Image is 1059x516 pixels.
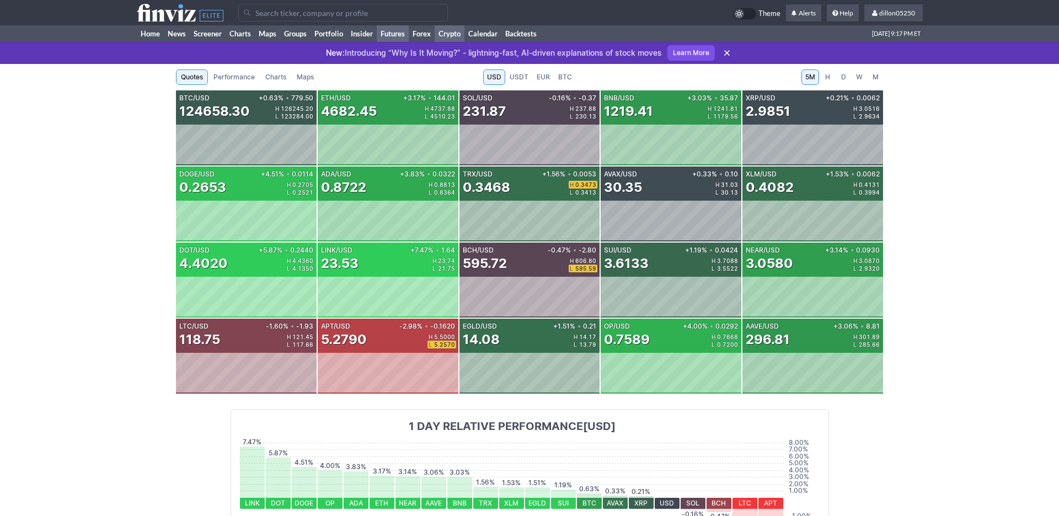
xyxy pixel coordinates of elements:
[432,266,438,271] span: L
[717,334,738,340] span: 0.7668
[786,4,821,22] a: Alerts
[321,179,366,196] div: 0.8722
[321,255,359,272] div: 23.53
[487,72,501,83] span: USD
[370,498,394,509] div: ETH
[463,95,547,101] div: SOL/USD
[601,90,741,165] a: BNB/USD+3.03%•35.871219.41H1241.81L1179.56
[287,190,292,195] span: L
[421,469,446,476] div: 3.06 %
[853,258,859,264] span: H
[292,459,317,466] div: 4.51 %
[715,182,721,187] span: H
[311,25,347,42] a: Portfolio
[864,4,923,22] a: dillon05250
[370,468,394,475] div: 3.17 %
[629,488,654,495] div: 0.21 %
[434,182,455,187] span: 0.8813
[712,258,717,264] span: H
[395,469,420,475] div: 3.14 %
[685,95,738,101] div: +3.03% 35.87
[872,25,921,42] span: [DATE] 9:17 PM ET
[434,334,455,340] span: 5.5000
[575,114,596,119] span: 230.13
[430,114,455,119] span: 4510.23
[789,458,820,469] div: 5.00 %
[860,323,864,330] span: •
[868,69,883,85] a: M
[746,179,794,196] div: 0.4082
[558,72,572,83] span: BTC
[715,190,721,195] span: L
[318,463,343,469] div: 4.00 %
[240,498,265,509] div: LINK
[291,323,294,330] span: •
[164,25,190,42] a: News
[179,103,250,120] div: 124658.30
[464,25,501,42] a: Calendar
[690,171,738,178] div: +0.33% 0.10
[820,69,835,85] a: H
[463,331,500,348] div: 14.08
[297,72,314,83] span: Maps
[575,182,596,187] span: 0.3473
[746,103,790,120] div: 2.9851
[573,247,576,254] span: •
[871,72,879,83] span: M
[537,72,550,83] span: EUR
[853,266,859,271] span: L
[256,247,313,254] div: +5.87% 0.2440
[789,485,820,496] div: 1.00 %
[429,342,434,347] span: L
[287,182,292,187] span: H
[287,266,292,271] span: L
[321,323,397,330] div: APT/USD
[603,498,628,509] div: AVAX
[533,69,554,85] a: EUR
[463,247,546,254] div: BCH/USD
[459,319,600,394] a: EGLD/USD+1.51%•0.2114.08H14.17L13.79
[853,106,859,111] span: H
[292,182,313,187] span: 0.2705
[292,334,313,340] span: 121.45
[789,451,820,462] div: 6.00 %
[408,247,455,254] div: +7.47% 1.64
[855,72,863,83] span: W
[525,498,550,509] div: EGLD
[430,106,455,111] span: 4737.88
[579,334,596,340] span: 14.17
[709,247,713,254] span: •
[712,266,717,271] span: L
[292,342,313,347] span: 117.66
[789,471,820,482] div: 3.00 %
[292,258,313,264] span: 4.4360
[483,69,505,85] a: USD
[573,95,576,101] span: •
[427,171,430,178] span: •
[344,498,368,509] div: ADA
[719,171,723,178] span: •
[853,182,859,187] span: H
[554,69,576,85] a: BTC
[629,498,654,509] div: XRP
[859,182,880,187] span: 0.4131
[510,72,528,83] span: USDT
[683,247,738,254] div: +1.19% 0.0424
[240,418,784,434] h1: 1 Day Relative Performance [ USD ]
[525,480,550,486] div: 1.51 %
[789,465,820,476] div: 4.00 %
[551,498,576,509] div: SUI
[344,464,368,470] div: 3.83 %
[851,95,854,101] span: •
[459,243,600,318] a: BCH/USD-0.47%•-2.80595.72H606.80L595.59
[321,331,367,348] div: 5.2790
[463,103,506,120] div: 231.87
[292,190,313,195] span: 0.2521
[570,258,575,264] span: H
[789,444,820,455] div: 7.00 %
[436,247,439,254] span: •
[179,179,226,196] div: 0.2653
[859,334,880,340] span: 301.89
[213,72,255,83] span: Performance
[551,482,576,488] div: 1.19 %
